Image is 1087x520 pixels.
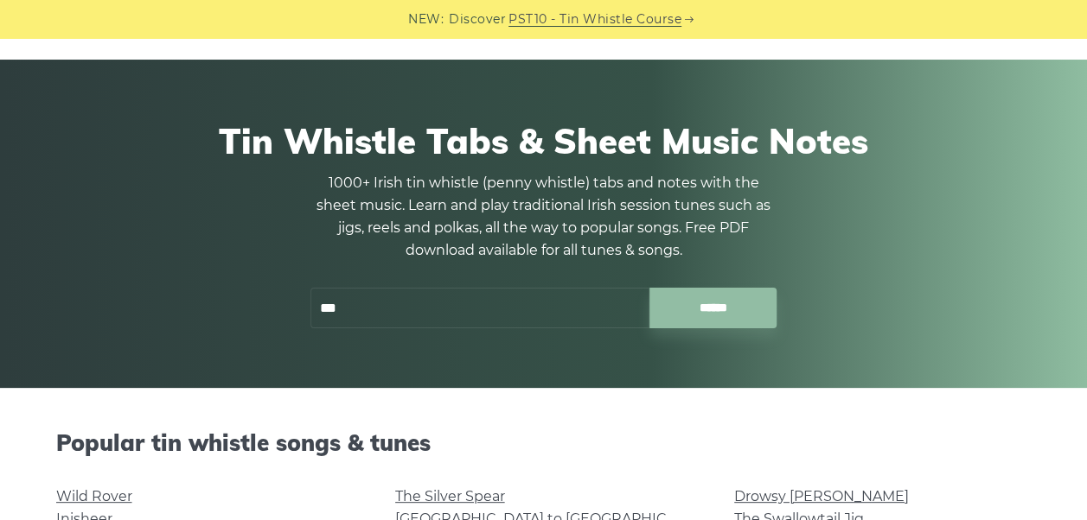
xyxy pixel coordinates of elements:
[449,10,506,29] span: Discover
[734,488,909,504] a: Drowsy [PERSON_NAME]
[395,488,505,504] a: The Silver Spear
[56,488,132,504] a: Wild Rover
[56,120,1032,162] h1: Tin Whistle Tabs & Sheet Music Notes
[408,10,444,29] span: NEW:
[56,429,1032,456] h2: Popular tin whistle songs & tunes
[310,172,777,262] p: 1000+ Irish tin whistle (penny whistle) tabs and notes with the sheet music. Learn and play tradi...
[508,10,681,29] a: PST10 - Tin Whistle Course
